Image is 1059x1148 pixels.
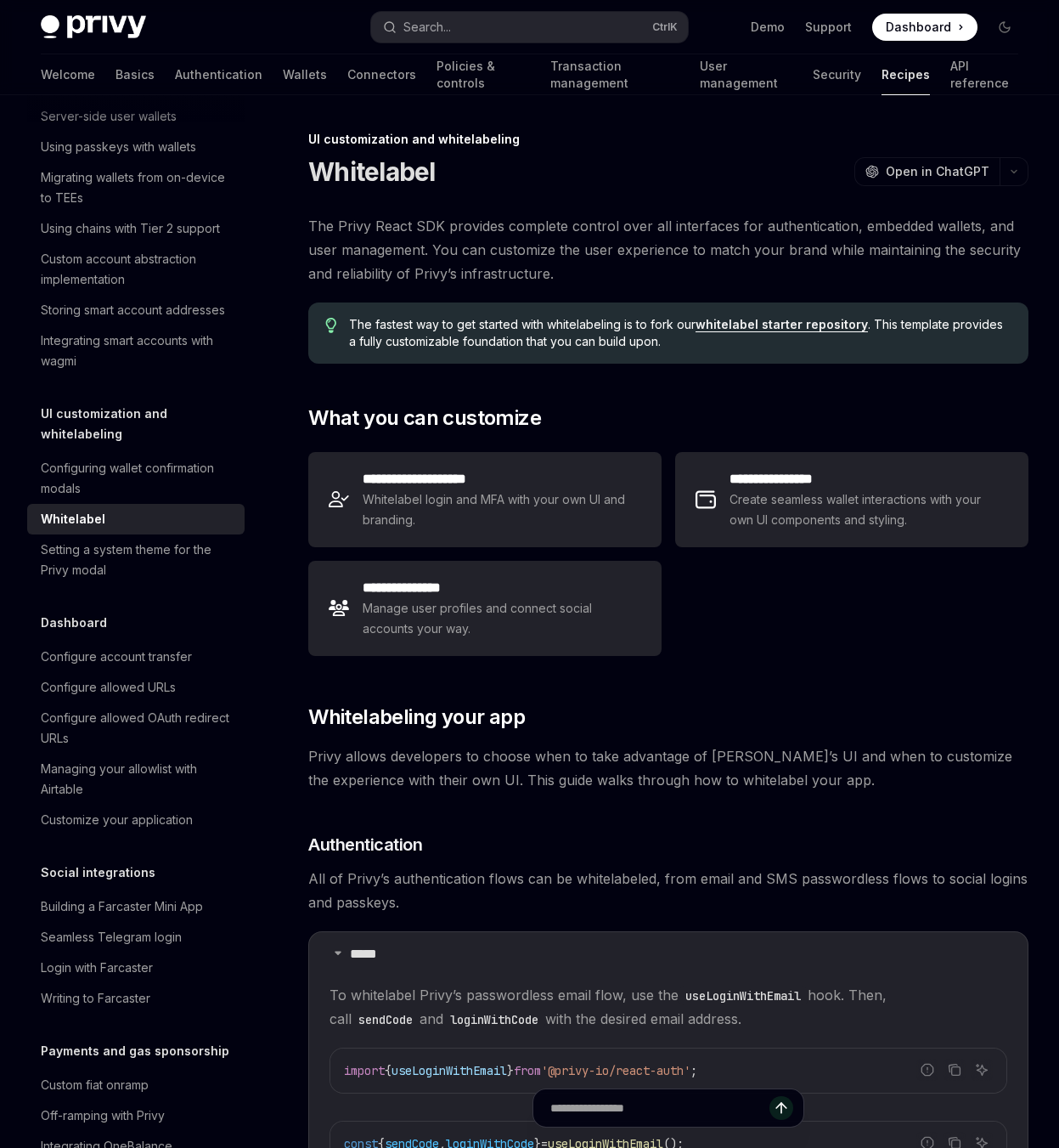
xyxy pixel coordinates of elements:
h5: UI customization and whitelabeling [41,404,245,444]
span: Create seamless wallet interactions with your own UI components and styling. [729,489,1008,530]
span: from [514,1063,541,1078]
a: Configuring wallet confirmation modals [27,453,245,504]
a: Connectors [347,54,416,95]
span: Open in ChatGPT [886,163,989,180]
a: Custom fiat onramp [27,1070,245,1100]
a: Support [805,19,852,36]
div: Configure allowed URLs [41,677,176,698]
span: '@privy-io/react-auth' [541,1063,690,1078]
a: Writing to Farcaster [27,983,245,1014]
div: Customize your application [41,810,193,830]
button: Open in ChatGPT [854,157,1000,186]
div: Managing your allowlist with Airtable [41,759,234,800]
div: Configure account transfer [41,647,192,667]
a: Customize your application [27,805,245,835]
a: Building a Farcaster Mini App [27,891,245,922]
div: Setting a system theme for the Privy modal [41,540,234,580]
a: Authentication [175,54,262,95]
div: Configuring wallet confirmation modals [41,458,234,499]
span: Ctrl K [652,20,678,34]
a: **** **** **** *Create seamless wallet interactions with your own UI components and styling. [675,452,1028,547]
button: Search...CtrlK [371,12,688,42]
a: Login with Farcaster [27,953,245,983]
div: UI customization and whitelabeling [308,131,1028,148]
a: Transaction management [550,54,679,95]
div: Using passkeys with wallets [41,137,196,157]
a: Migrating wallets from on-device to TEEs [27,162,245,213]
span: The Privy React SDK provides complete control over all interfaces for authentication, embedded wa... [308,214,1028,286]
a: Welcome [41,54,95,95]
div: Search... [403,17,451,37]
span: import [344,1063,385,1078]
span: To whitelabel Privy’s passwordless email flow, use the hook. Then, call and with the desired emai... [330,983,1007,1031]
span: What you can customize [308,404,541,432]
div: Seamless Telegram login [41,927,182,947]
a: Storing smart account addresses [27,295,245,325]
a: Dashboard [872,14,977,41]
span: } [507,1063,514,1078]
a: whitelabel starter repository [696,317,868,332]
span: The fastest way to get started with whitelabeling is to fork our . This template provides a fully... [349,316,1011,350]
span: Authentication [308,833,422,857]
a: Policies & controls [437,54,530,95]
button: Send message [769,1096,793,1120]
div: Whitelabel [41,509,105,529]
a: Recipes [882,54,930,95]
a: Configure allowed OAuth redirect URLs [27,703,245,754]
div: Login with Farcaster [41,958,153,978]
a: User management [700,54,791,95]
code: loginWithCode [443,1010,545,1029]
div: Integrating smart accounts with wagmi [41,331,234,371]
a: **** **** *****Manage user profiles and connect social accounts your way. [308,561,662,656]
a: API reference [950,54,1018,95]
a: Custom account abstraction implementation [27,244,245,295]
a: Managing your allowlist with Airtable [27,754,245,805]
span: All of Privy’s authentication flows can be whitelabeled, from email and SMS passwordless flows to... [308,867,1028,914]
button: Toggle dark mode [991,14,1018,41]
img: dark logo [41,15,146,39]
a: Basics [115,54,155,95]
svg: Tip [325,318,337,333]
div: Configure allowed OAuth redirect URLs [41,708,234,749]
button: Ask AI [971,1059,993,1081]
div: Writing to Farcaster [41,988,150,1009]
a: Wallets [283,54,327,95]
code: sendCode [352,1010,420,1029]
span: Whitelabeling your app [308,704,525,731]
h1: Whitelabel [308,156,436,187]
button: Report incorrect code [916,1059,938,1081]
span: useLoginWithEmail [391,1063,507,1078]
span: Dashboard [886,19,951,36]
code: useLoginWithEmail [679,987,808,1005]
h5: Payments and gas sponsorship [41,1041,229,1061]
a: Off-ramping with Privy [27,1100,245,1131]
h5: Dashboard [41,613,107,633]
span: ; [690,1063,697,1078]
a: Seamless Telegram login [27,922,245,953]
h5: Social integrations [41,862,155,883]
a: Configure account transfer [27,642,245,672]
a: Security [813,54,861,95]
div: Off-ramping with Privy [41,1106,165,1126]
div: Custom account abstraction implementation [41,249,234,290]
a: Whitelabel [27,504,245,534]
a: Integrating smart accounts with wagmi [27,325,245,376]
a: Using passkeys with wallets [27,132,245,162]
div: Using chains with Tier 2 support [41,218,220,239]
span: Manage user profiles and connect social accounts your way. [363,598,641,639]
a: Demo [751,19,785,36]
span: Whitelabel login and MFA with your own UI and branding. [363,489,641,530]
div: Migrating wallets from on-device to TEEs [41,167,234,208]
span: { [385,1063,391,1078]
button: Copy the contents from the code block [944,1059,966,1081]
a: Setting a system theme for the Privy modal [27,534,245,585]
div: Custom fiat onramp [41,1075,149,1095]
div: Building a Farcaster Mini App [41,896,203,917]
div: Storing smart account addresses [41,300,225,320]
span: Privy allows developers to choose when to take advantage of [PERSON_NAME]’s UI and when to custom... [308,744,1028,792]
a: Using chains with Tier 2 support [27,213,245,244]
a: Configure allowed URLs [27,672,245,703]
